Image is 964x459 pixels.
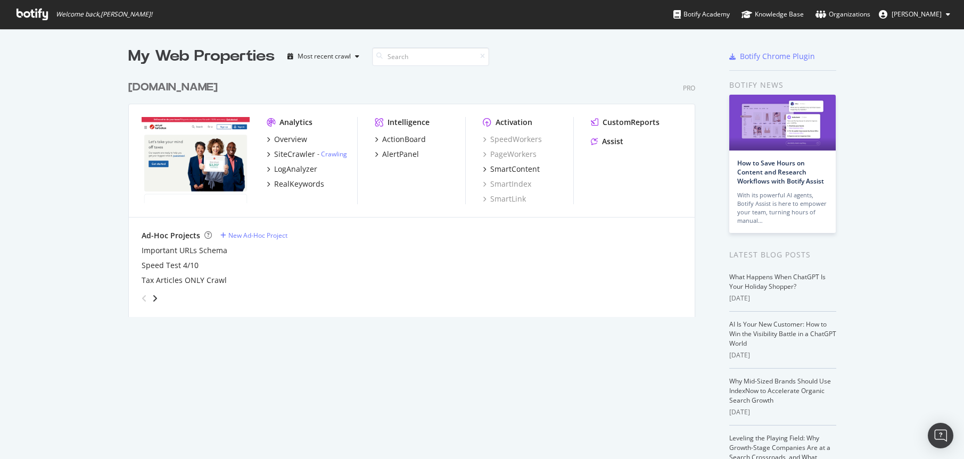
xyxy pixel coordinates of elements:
[483,179,531,189] a: SmartIndex
[591,136,623,147] a: Assist
[483,149,537,160] a: PageWorkers
[591,117,660,128] a: CustomReports
[142,245,227,256] a: Important URLs Schema
[729,272,826,291] a: What Happens When ChatGPT Is Your Holiday Shopper?
[220,231,287,240] a: New Ad-Hoc Project
[267,164,317,174] a: LogAnalyzer
[283,48,364,65] button: Most recent crawl
[267,149,347,160] a: SiteCrawler- Crawling
[375,134,426,145] a: ActionBoard
[737,158,824,186] a: How to Save Hours on Content and Research Workflows with Botify Assist
[142,275,227,286] a: Tax Articles ONLY Crawl
[729,249,836,261] div: Latest Blog Posts
[151,293,159,304] div: angle-right
[267,134,307,145] a: Overview
[56,10,152,19] span: Welcome back, [PERSON_NAME] !
[274,149,315,160] div: SiteCrawler
[279,117,312,128] div: Analytics
[683,84,695,93] div: Pro
[228,231,287,240] div: New Ad-Hoc Project
[602,136,623,147] div: Assist
[128,67,704,317] div: grid
[928,423,953,448] div: Open Intercom Messenger
[298,53,351,60] div: Most recent crawl
[128,80,222,95] a: [DOMAIN_NAME]
[142,230,200,241] div: Ad-Hoc Projects
[274,179,324,189] div: RealKeywords
[490,164,540,174] div: SmartContent
[137,290,151,307] div: angle-left
[729,95,836,151] img: How to Save Hours on Content and Research Workflows with Botify Assist
[815,9,870,20] div: Organizations
[388,117,430,128] div: Intelligence
[870,6,959,23] button: [PERSON_NAME]
[483,194,526,204] a: SmartLink
[729,51,815,62] a: Botify Chrome Plugin
[128,80,218,95] div: [DOMAIN_NAME]
[737,191,828,225] div: With its powerful AI agents, Botify Assist is here to empower your team, turning hours of manual…
[375,149,419,160] a: AlertPanel
[729,377,831,405] a: Why Mid-Sized Brands Should Use IndexNow to Accelerate Organic Search Growth
[274,134,307,145] div: Overview
[740,51,815,62] div: Botify Chrome Plugin
[603,117,660,128] div: CustomReports
[741,9,804,20] div: Knowledge Base
[142,260,199,271] a: Speed Test 4/10
[483,134,542,145] a: SpeedWorkers
[892,10,942,19] span: Brad Haws
[321,149,347,158] a: Crawling
[372,47,489,66] input: Search
[128,46,275,67] div: My Web Properties
[142,117,250,203] img: turbotax.intuit.com
[382,134,426,145] div: ActionBoard
[729,320,836,348] a: AI Is Your New Customer: How to Win the Visibility Battle in a ChatGPT World
[382,149,419,160] div: AlertPanel
[729,79,836,91] div: Botify news
[274,164,317,174] div: LogAnalyzer
[729,294,836,303] div: [DATE]
[496,117,532,128] div: Activation
[729,350,836,360] div: [DATE]
[729,407,836,417] div: [DATE]
[673,9,730,20] div: Botify Academy
[267,179,324,189] a: RealKeywords
[483,164,540,174] a: SmartContent
[317,149,347,158] div: -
